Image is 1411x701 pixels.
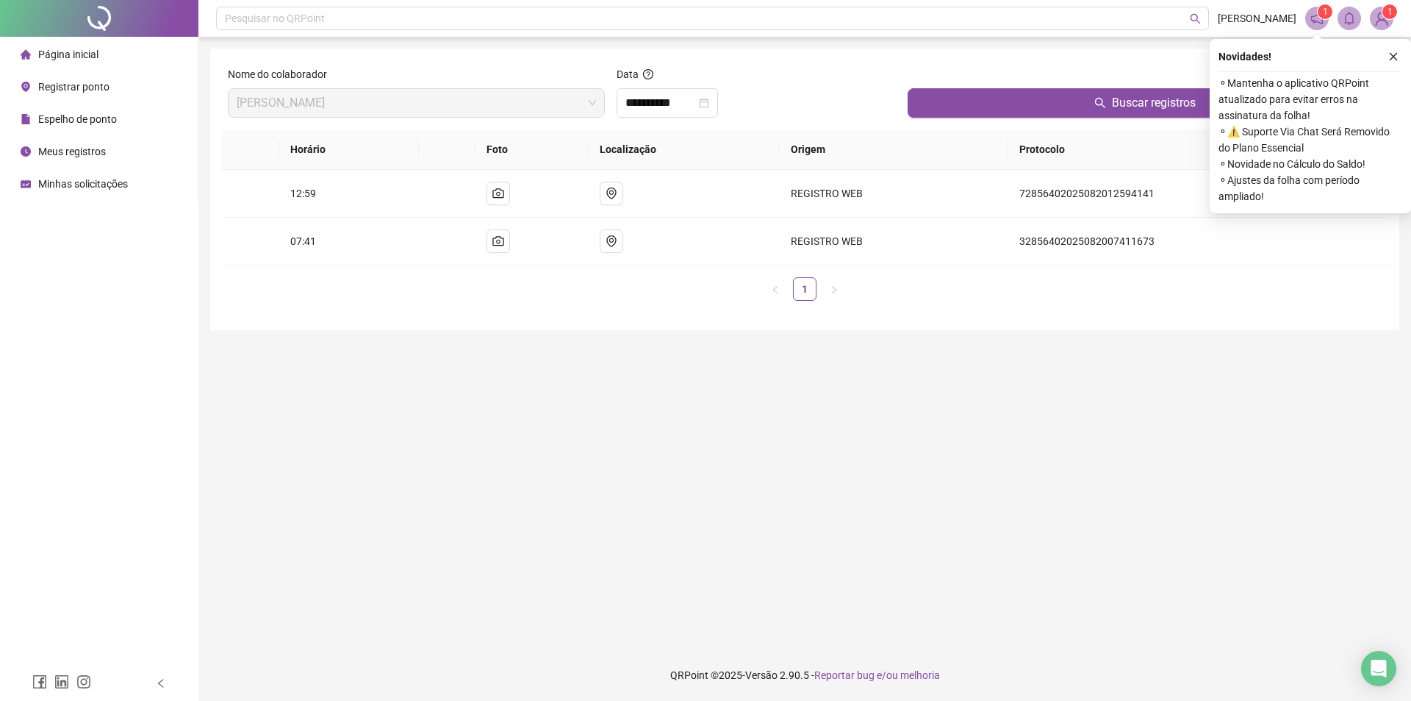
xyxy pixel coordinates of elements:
[1387,7,1393,17] span: 1
[38,113,117,125] span: Espelho de ponto
[21,146,31,157] span: clock-circle
[779,129,1008,170] th: Origem
[21,114,31,124] span: file
[830,285,839,294] span: right
[1382,4,1397,19] sup: Atualize o seu contato no menu Meus Dados
[1371,7,1393,29] img: 91834
[1343,12,1356,25] span: bell
[1008,129,1387,170] th: Protocolo
[794,278,816,300] a: 1
[492,235,504,247] span: camera
[475,129,587,170] th: Foto
[1388,51,1399,62] span: close
[764,277,787,301] li: Página anterior
[1190,13,1201,24] span: search
[1310,12,1324,25] span: notification
[779,218,1008,266] td: REGISTRO WEB
[588,129,780,170] th: Localização
[38,178,128,190] span: Minhas solicitações
[771,285,780,294] span: left
[1218,75,1402,124] span: ⚬ Mantenha o aplicativo QRPoint atualizado para evitar erros na assinatura da folha!
[814,669,940,681] span: Reportar bug e/ou melhoria
[279,129,419,170] th: Horário
[1094,97,1106,109] span: search
[198,650,1411,701] footer: QRPoint © 2025 - 2.90.5 -
[38,146,106,157] span: Meus registros
[1318,4,1332,19] sup: 1
[606,235,617,247] span: environment
[290,235,316,247] span: 07:41
[21,82,31,92] span: environment
[908,88,1382,118] button: Buscar registros
[822,277,846,301] button: right
[1112,94,1196,112] span: Buscar registros
[1323,7,1328,17] span: 1
[32,675,47,689] span: facebook
[1008,218,1387,266] td: 32856402025082007411673
[764,277,787,301] button: left
[1008,170,1387,218] td: 72856402025082012594141
[38,49,98,60] span: Página inicial
[290,188,316,199] span: 12:59
[1218,124,1402,156] span: ⚬ ⚠️ Suporte Via Chat Será Removido do Plano Essencial
[237,89,596,117] span: GABRIELA VIEIRA DA SILVA
[643,69,653,79] span: question-circle
[492,188,504,199] span: camera
[54,675,69,689] span: linkedin
[38,81,109,93] span: Registrar ponto
[745,669,778,681] span: Versão
[156,678,166,688] span: left
[228,66,337,82] label: Nome do colaborador
[21,49,31,60] span: home
[21,179,31,189] span: schedule
[606,188,617,199] span: environment
[793,277,816,301] li: 1
[1218,49,1271,65] span: Novidades !
[1361,651,1396,686] div: Open Intercom Messenger
[779,170,1008,218] td: REGISTRO WEB
[1218,156,1402,172] span: ⚬ Novidade no Cálculo do Saldo!
[822,277,846,301] li: Próxima página
[617,68,639,80] span: Data
[76,675,91,689] span: instagram
[1218,172,1402,204] span: ⚬ Ajustes da folha com período ampliado!
[1218,10,1296,26] span: [PERSON_NAME]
